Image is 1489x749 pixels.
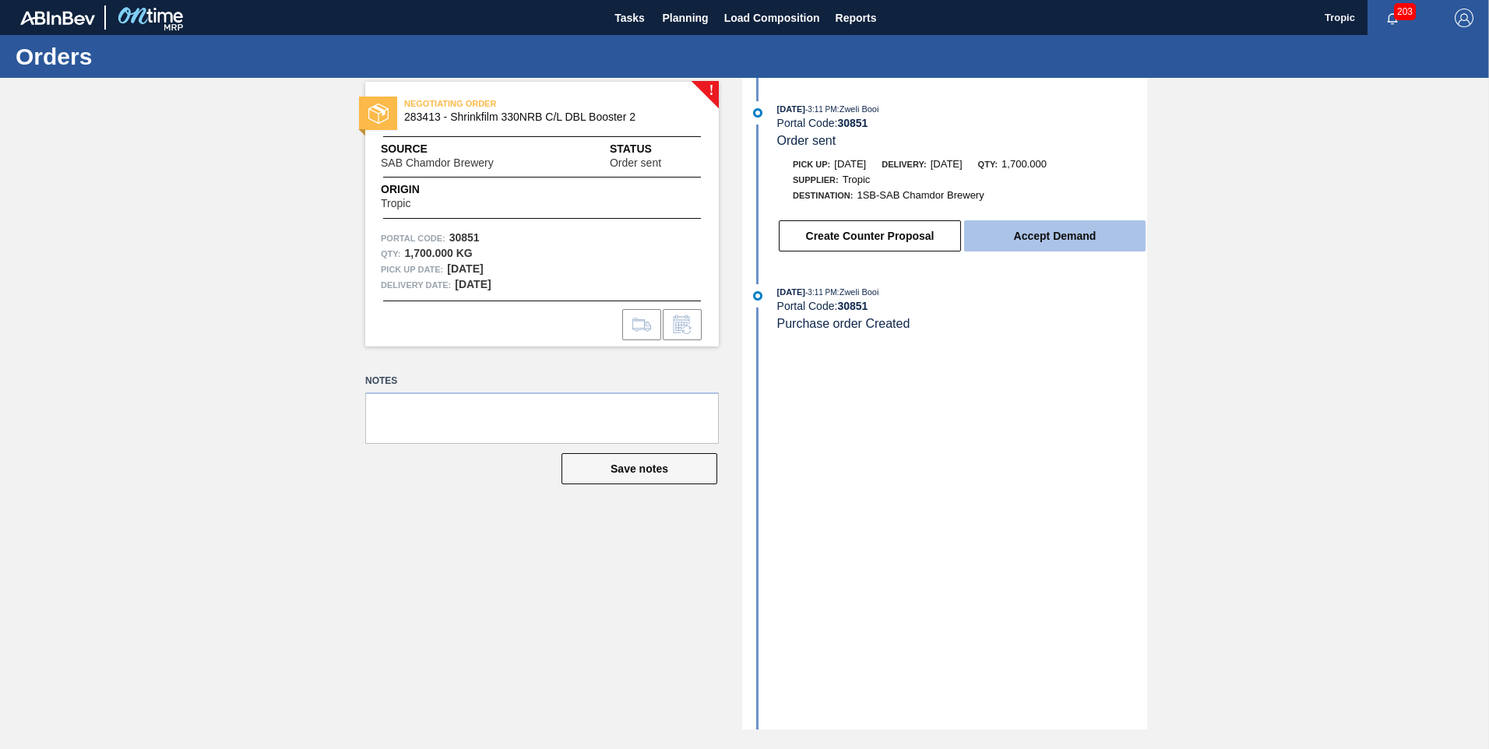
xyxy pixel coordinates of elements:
strong: 30851 [837,300,868,312]
img: atual [753,108,762,118]
span: Delivery Date: [381,277,451,293]
strong: 1,700.000 KG [404,247,472,259]
span: Tasks [613,9,647,27]
button: Save notes [561,453,717,484]
span: SAB Chamdor Brewery [381,157,494,169]
div: Portal Code: [777,117,1147,129]
span: Pick up: [793,160,830,169]
span: 203 [1394,3,1416,20]
span: Order sent [777,134,836,147]
div: Portal Code: [777,300,1147,312]
span: [DATE] [777,104,805,114]
h1: Orders [16,47,292,65]
span: : Zweli Booi [837,287,879,297]
button: Notifications [1368,7,1417,29]
span: 1,700.000 [1001,158,1047,170]
span: Load Composition [724,9,820,27]
span: NEGOTIATING ORDER [404,96,622,111]
strong: [DATE] [447,262,483,275]
span: Pick up Date: [381,262,443,277]
span: Qty : [381,246,400,262]
div: Go to Load Composition [622,309,661,340]
strong: 30851 [837,117,868,129]
span: Delivery: [882,160,926,169]
span: [DATE] [777,287,805,297]
span: Order sent [610,157,661,169]
span: Supplier: [793,175,839,185]
img: status [368,104,389,124]
span: [DATE] [931,158,963,170]
span: Source [381,141,540,157]
span: Origin [381,181,449,198]
label: Notes [365,370,719,392]
button: Accept Demand [964,220,1146,251]
img: atual [753,291,762,301]
span: Status [610,141,703,157]
img: Logout [1455,9,1473,27]
span: Portal Code: [381,230,445,246]
span: [DATE] [834,158,866,170]
span: Destination: [793,191,853,200]
span: Qty: [978,160,998,169]
button: Create Counter Proposal [779,220,961,251]
span: Reports [836,9,877,27]
span: Planning [663,9,709,27]
span: 283413 - Shrinkfilm 330NRB C/L DBL Booster 2 [404,111,687,123]
span: Purchase order Created [777,317,910,330]
span: - 3:11 PM [805,105,837,114]
span: 1SB-SAB Chamdor Brewery [857,189,984,201]
span: Tropic [843,174,871,185]
span: : Zweli Booi [837,104,879,114]
strong: 30851 [449,231,480,244]
span: Tropic [381,198,410,209]
span: - 3:11 PM [805,288,837,297]
img: TNhmsLtSVTkK8tSr43FrP2fwEKptu5GPRR3wAAAABJRU5ErkJggg== [20,11,95,25]
strong: [DATE] [455,278,491,290]
div: Inform order change [663,309,702,340]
